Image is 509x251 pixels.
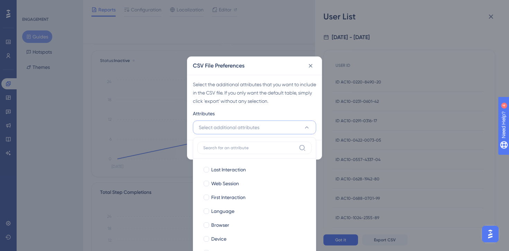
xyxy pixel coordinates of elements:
[211,193,245,201] span: First Interaction
[193,80,316,105] div: Select the additional attributes that you want to include in the CSV file. If you only want the d...
[203,145,296,151] input: Search for an attribute
[211,179,239,188] span: Web Session
[211,235,226,243] span: Device
[211,207,234,215] span: Language
[199,123,259,132] span: Select additional attributes
[211,221,229,229] span: Browser
[211,165,246,174] span: Last Interaction
[193,109,215,118] span: Attributes
[16,2,43,10] span: Need Help?
[193,62,244,70] h2: CSV File Preferences
[48,3,50,9] div: 4
[480,224,501,244] iframe: UserGuiding AI Assistant Launcher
